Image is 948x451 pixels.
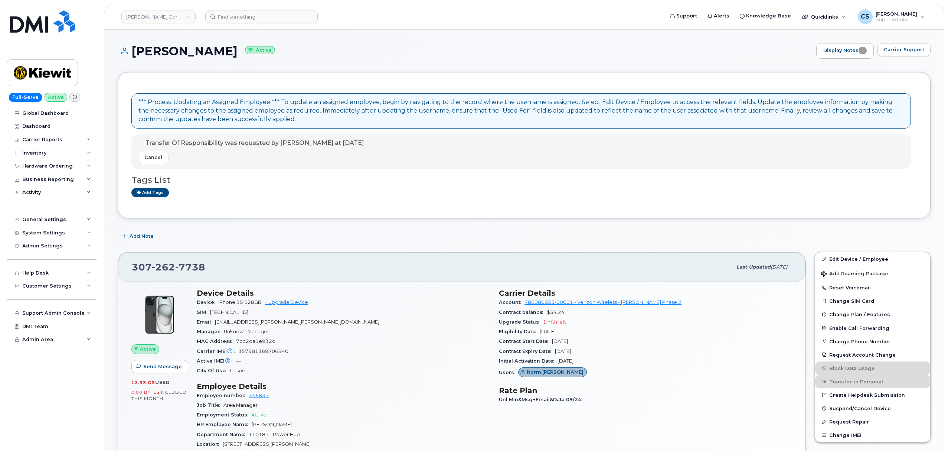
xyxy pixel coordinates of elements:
[815,428,930,442] button: Change IMEI
[499,370,518,375] span: Users
[543,319,566,325] span: 1 mth left
[815,308,930,321] button: Change Plan / Features
[249,393,269,398] a: 346837
[815,266,930,281] button: Add Roaming Package
[197,393,249,398] span: Employee number
[143,363,182,370] span: Send Message
[197,412,251,418] span: Employment Status
[815,388,930,402] a: Create Helpdesk Submission
[499,348,555,354] span: Contract Expiry Date
[197,309,210,315] span: SIM
[555,348,571,354] span: [DATE]
[252,422,292,427] span: [PERSON_NAME]
[238,348,288,354] span: 357981369706940
[251,412,267,418] span: Active
[197,402,223,408] span: Job Title
[771,264,787,270] span: [DATE]
[884,46,924,53] span: Carrier Support
[197,329,224,334] span: Manager
[499,299,524,305] span: Account
[527,369,583,376] span: Norm.[PERSON_NAME]
[815,335,930,348] button: Change Phone Number
[132,262,205,273] span: 307
[197,289,490,298] h3: Device Details
[197,348,238,354] span: Carrier IMEI
[815,415,930,428] button: Request Repair
[552,338,568,344] span: [DATE]
[131,390,160,395] span: 0.00 Bytes
[815,348,930,361] button: Request Account Change
[224,329,269,334] span: Unknown Manager
[218,299,262,305] span: iPhone 15 128GB
[499,289,792,298] h3: Carrier Details
[197,422,252,427] span: HR Employee Name
[499,386,792,395] h3: Rate Plan
[197,441,223,447] span: Location
[736,264,771,270] span: Last updated
[152,262,175,273] span: 262
[859,47,867,54] span: 1
[499,329,540,334] span: Eligibility Date
[131,360,188,373] button: Send Message
[197,299,218,305] span: Device
[499,309,547,315] span: Contract balance
[815,361,930,375] button: Block Data Usage
[197,319,215,325] span: Email
[236,358,241,364] span: —
[230,368,247,373] span: Casper
[815,281,930,294] button: Reset Voicemail
[155,380,170,385] span: used
[137,292,182,337] img: iPhone_15_Black.png
[815,321,930,335] button: Enable Call Forwarding
[138,151,169,164] button: Cancel
[144,154,162,161] span: Cancel
[815,294,930,308] button: Change SIM Card
[223,402,258,408] span: Area Manager
[815,375,930,388] button: Transfer to Personal
[547,309,565,315] span: $54.24
[118,45,813,58] h1: [PERSON_NAME]
[197,338,236,344] span: MAC Address
[265,299,308,305] a: + Upgrade Device
[815,402,930,415] button: Suspend/Cancel Device
[131,188,169,197] a: Add tags
[558,358,573,364] span: [DATE]
[146,139,364,146] span: Transfer Of Responsibility was requested by [PERSON_NAME] at [DATE]
[518,370,587,375] a: Norm.[PERSON_NAME]
[829,312,890,317] span: Change Plan / Features
[140,345,156,353] span: Active
[197,368,230,373] span: City Of Use
[245,46,275,55] small: Active
[815,252,930,266] a: Edit Device / Employee
[499,358,558,364] span: Initial Activation Date
[499,319,543,325] span: Upgrade Status
[877,43,931,56] button: Carrier Support
[138,98,904,124] div: *** Process: Updating an Assigned Employee *** To update an assigned employee, begin by navigatin...
[210,309,248,315] span: [TECHNICAL_ID]
[816,43,874,59] a: Display Notes1
[499,397,585,402] span: Unl Min&Msg+Email&Data 09/24
[175,262,205,273] span: 7738
[524,299,681,305] a: 786080835-00001 - Verizon Wireless - [PERSON_NAME] Phase 2
[197,432,249,437] span: Department Name
[118,230,160,243] button: Add Note
[131,175,917,185] h3: Tags List
[540,329,556,334] span: [DATE]
[130,233,154,240] span: Add Note
[223,441,311,447] span: [STREET_ADDRESS][PERSON_NAME]
[236,338,275,344] span: 7cd2da1e932d
[829,406,891,411] span: Suspend/Cancel Device
[215,319,379,325] span: [EMAIL_ADDRESS][PERSON_NAME][PERSON_NAME][DOMAIN_NAME]
[197,358,236,364] span: Active IMEI
[197,382,490,391] h3: Employee Details
[916,419,942,445] iframe: Messenger Launcher
[499,338,552,344] span: Contract Start Date
[249,432,300,437] span: 110181 - Power Hub
[829,325,889,331] span: Enable Call Forwarding
[131,380,155,385] span: 12.53 GB
[821,271,888,278] span: Add Roaming Package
